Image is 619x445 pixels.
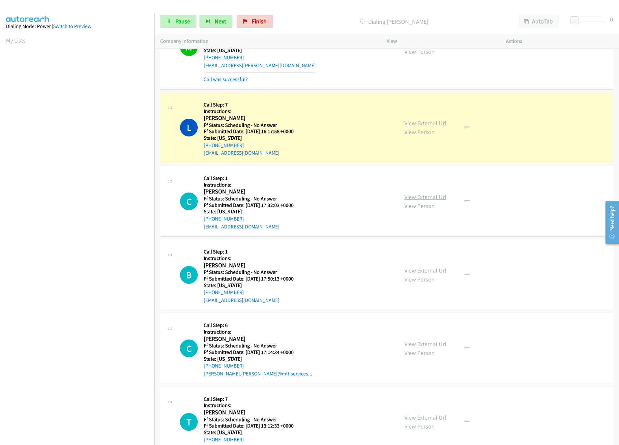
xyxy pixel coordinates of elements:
h5: Ff Submitted Date: [DATE] 13:12:33 +0000 [204,423,302,429]
iframe: Dialpad [6,51,154,364]
h5: Instructions: [204,402,302,409]
div: 0 [610,15,613,24]
h2: [PERSON_NAME] [204,335,302,343]
a: [PHONE_NUMBER] [204,436,244,443]
a: View External Url [404,119,446,127]
h5: Instructions: [204,329,312,335]
button: Next [199,15,232,28]
a: Switch to Preview [53,23,91,29]
button: AutoTab [518,15,559,28]
div: Delay between calls (in seconds) [574,18,604,23]
h5: Ff Status: Scheduling - No Answer [204,342,312,349]
a: [EMAIL_ADDRESS][DOMAIN_NAME] [204,297,280,303]
h5: State: [US_STATE] [204,135,302,141]
div: The call is yet to be attempted [180,193,198,210]
a: [EMAIL_ADDRESS][PERSON_NAME][DOMAIN_NAME] [204,62,316,69]
h5: Call Step: 7 [204,396,302,402]
h5: Ff Status: Scheduling - No Answer [204,269,302,276]
h1: T [180,413,198,431]
span: Next [215,17,226,25]
div: The call is yet to be attempted [180,266,198,284]
h5: Call Step: 1 [204,249,302,255]
h2: [PERSON_NAME] [204,262,302,269]
a: View Person [404,423,435,430]
h5: State: [US_STATE] [204,208,302,215]
div: Dialing Mode: Power | [6,22,148,30]
a: [PERSON_NAME].[PERSON_NAME]@mfhservices... [204,371,312,377]
a: [PHONE_NUMBER] [204,363,244,369]
h1: L [180,119,198,136]
h5: Ff Status: Scheduling - No Answer [204,195,302,202]
h2: [PERSON_NAME] [204,188,302,195]
a: [EMAIL_ADDRESS][DOMAIN_NAME] [204,223,280,230]
h5: Instructions: [204,182,302,188]
h5: State: [US_STATE] [204,47,316,54]
a: View External Url [404,340,446,348]
a: [PHONE_NUMBER] [204,289,244,295]
h5: State: [US_STATE] [204,282,302,289]
a: View Person [404,128,435,136]
h5: Ff Submitted Date: [DATE] 17:50:13 +0000 [204,276,302,282]
h5: Ff Submitted Date: [DATE] 17:32:03 +0000 [204,202,302,209]
a: View External Url [404,414,446,421]
p: Dialing [PERSON_NAME] [282,17,506,26]
h1: C [180,340,198,357]
a: View Person [404,276,435,283]
a: My Lists [6,37,26,44]
h5: Ff Status: Scheduling - No Answer [204,122,302,129]
a: [PHONE_NUMBER] [204,142,244,148]
p: Company Information [160,37,375,45]
h5: Ff Status: Scheduling - No Answer [204,416,302,423]
p: View [387,37,494,45]
a: View Person [404,48,435,55]
div: The call is yet to be attempted [180,340,198,357]
h5: State: [US_STATE] [204,356,312,362]
h2: [PERSON_NAME] [204,409,302,416]
a: View Person [404,349,435,357]
p: Actions [506,37,613,45]
h5: Ff Submitted Date: [DATE] 16:17:58 +0000 [204,128,302,135]
h5: Instructions: [204,108,302,115]
h5: Instructions: [204,255,302,262]
h2: [PERSON_NAME] [204,114,302,122]
iframe: Resource Center [600,196,619,249]
h1: C [180,193,198,210]
a: View External Url [404,193,446,201]
a: Pause [160,15,196,28]
h5: Ff Submitted Date: [DATE] 17:14:34 +0000 [204,349,312,356]
div: The call is yet to be attempted [180,413,198,431]
a: View Person [404,202,435,210]
span: Pause [175,17,190,25]
a: [EMAIL_ADDRESS][DOMAIN_NAME] [204,150,280,156]
h5: Call Step: 6 [204,322,312,329]
a: Finish [237,15,273,28]
a: [PHONE_NUMBER] [204,54,244,61]
h5: State: [US_STATE] [204,429,302,436]
h1: B [180,266,198,284]
span: Finish [252,17,267,25]
a: Call was successful? [204,76,248,82]
h5: Call Step: 7 [204,102,302,108]
a: View External Url [404,267,446,274]
a: [PHONE_NUMBER] [204,216,244,222]
h5: Call Step: 1 [204,175,302,182]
